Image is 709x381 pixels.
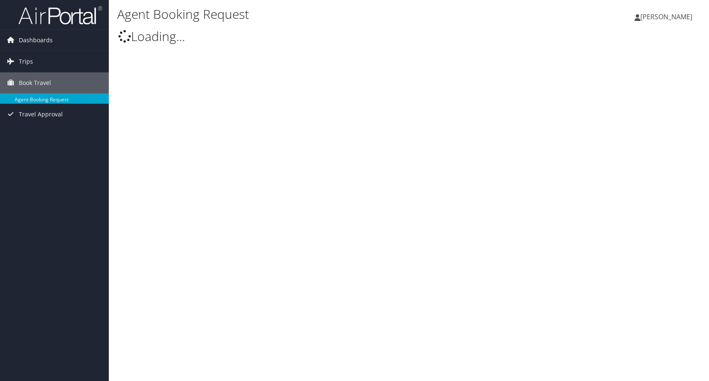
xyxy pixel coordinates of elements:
span: Travel Approval [19,104,63,125]
span: Book Travel [19,72,51,93]
span: [PERSON_NAME] [640,12,692,21]
span: Dashboards [19,30,53,51]
img: airportal-logo.png [18,5,102,25]
a: [PERSON_NAME] [635,4,701,29]
span: Loading... [118,28,185,45]
span: Trips [19,51,33,72]
h1: Agent Booking Request [117,5,506,23]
